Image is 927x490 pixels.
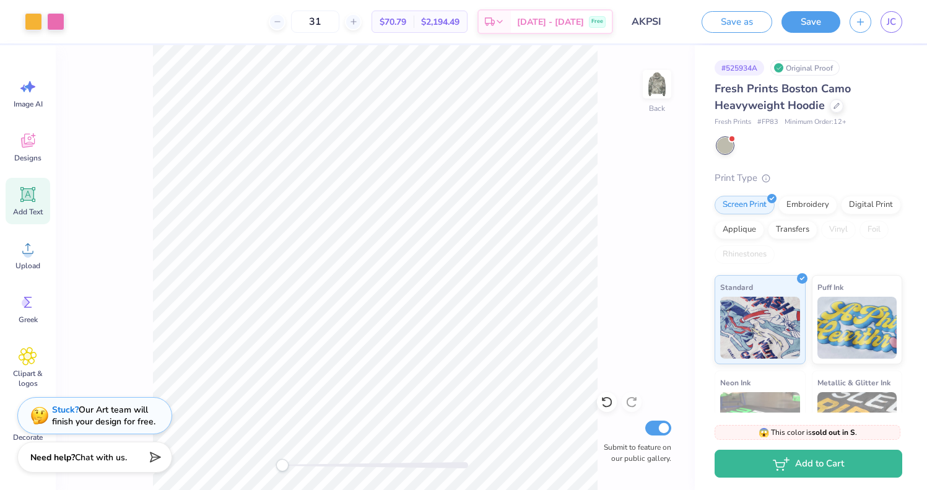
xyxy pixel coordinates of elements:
img: Metallic & Glitter Ink [817,392,897,454]
div: Foil [860,221,889,239]
img: Puff Ink [817,297,897,359]
img: Standard [720,297,800,359]
div: Accessibility label [276,459,289,471]
div: Digital Print [841,196,901,214]
button: Add to Cart [715,450,902,478]
span: Free [591,17,603,26]
span: Decorate [13,432,43,442]
div: Transfers [768,221,817,239]
span: Greek [19,315,38,325]
div: Vinyl [821,221,856,239]
div: Back [649,103,665,114]
div: Original Proof [770,60,840,76]
span: $2,194.49 [421,15,459,28]
strong: Stuck? [52,404,79,416]
label: Submit to feature on our public gallery. [597,442,671,464]
div: Embroidery [778,196,837,214]
span: Fresh Prints [715,117,751,128]
strong: sold out in S [812,427,855,437]
span: Minimum Order: 12 + [785,117,846,128]
span: # FP83 [757,117,778,128]
strong: Need help? [30,452,75,463]
div: Print Type [715,171,902,185]
input: Untitled Design [622,9,683,34]
div: Applique [715,221,764,239]
span: Clipart & logos [7,369,48,388]
div: # 525934A [715,60,764,76]
div: Rhinestones [715,245,775,264]
span: Puff Ink [817,281,843,294]
button: Save [781,11,840,33]
span: This color is . [759,427,857,438]
span: Standard [720,281,753,294]
span: Image AI [14,99,43,109]
button: Save as [702,11,772,33]
img: Back [645,72,669,97]
span: $70.79 [380,15,406,28]
a: JC [881,11,902,33]
span: Upload [15,261,40,271]
img: Neon Ink [720,392,800,454]
span: Neon Ink [720,376,751,389]
span: JC [887,15,896,29]
span: Designs [14,153,41,163]
span: 😱 [759,427,769,439]
span: [DATE] - [DATE] [517,15,584,28]
span: Chat with us. [75,452,127,463]
div: Our Art team will finish your design for free. [52,404,155,427]
span: Metallic & Glitter Ink [817,376,890,389]
span: Fresh Prints Boston Camo Heavyweight Hoodie [715,81,851,113]
input: – – [291,11,339,33]
span: Add Text [13,207,43,217]
div: Screen Print [715,196,775,214]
